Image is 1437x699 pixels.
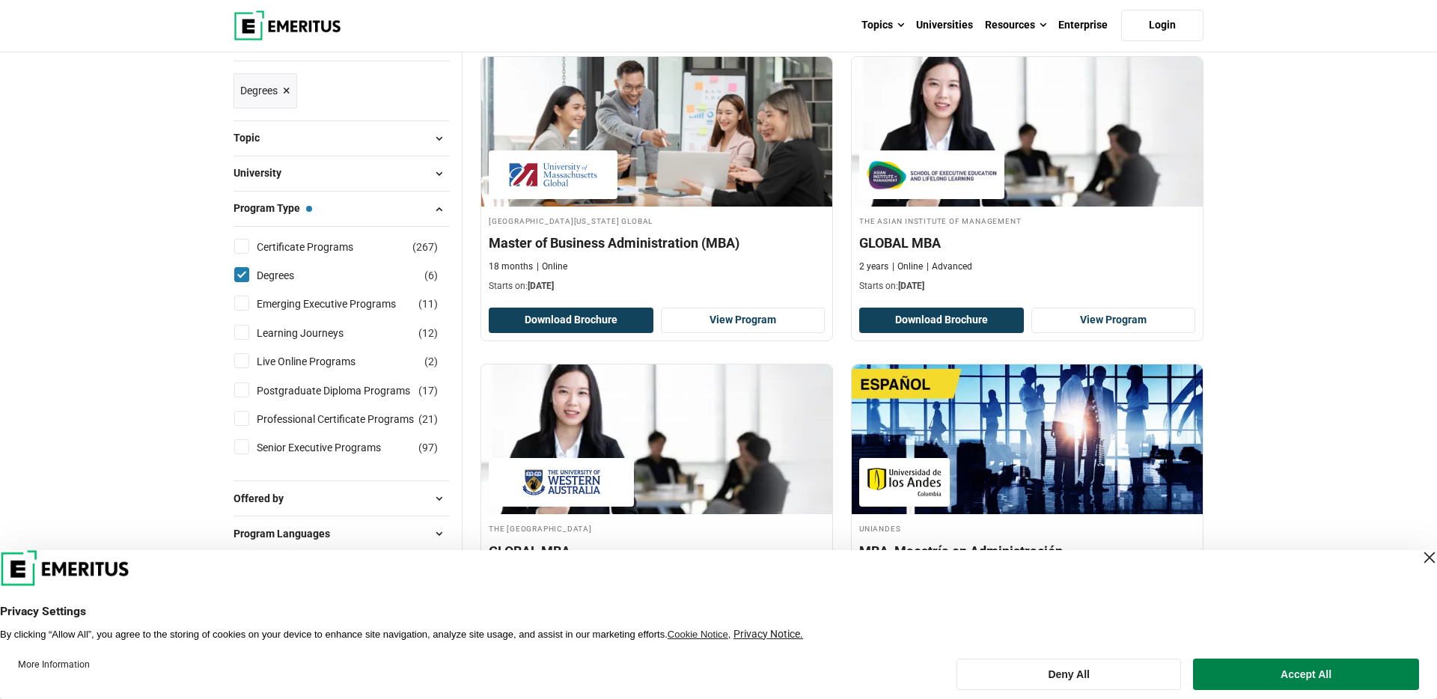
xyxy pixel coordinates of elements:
[234,129,272,146] span: Topic
[528,281,554,291] span: [DATE]
[481,57,832,301] a: Business Management Course by University of Massachusetts Global - September 29, 2025 University ...
[424,267,438,284] span: ( )
[418,296,438,312] span: ( )
[418,439,438,456] span: ( )
[422,385,434,397] span: 17
[489,542,825,561] h4: GLOBAL MBA
[234,162,450,185] button: University
[257,411,444,427] a: Professional Certificate Programs
[859,308,1024,333] button: Download Brochure
[1031,308,1196,333] a: View Program
[422,442,434,454] span: 97
[859,522,1195,534] h4: Uniandes
[234,200,312,216] span: Program Type
[1121,10,1203,41] a: Login
[257,239,383,255] a: Certificate Programs
[859,542,1195,561] h4: MBA, Maestría en Administración
[416,241,434,253] span: 267
[257,296,426,312] a: Emerging Executive Programs
[481,364,832,514] img: GLOBAL MBA | Online Business Management Course
[496,466,626,499] img: The University of Western Australia
[418,325,438,341] span: ( )
[867,158,997,192] img: The Asian Institute of Management
[422,413,434,425] span: 21
[537,260,567,273] p: Online
[489,260,533,273] p: 18 months
[859,214,1195,227] h4: The Asian Institute of Management
[489,214,825,227] h4: [GEOGRAPHIC_DATA][US_STATE] Global
[234,490,296,507] span: Offered by
[234,73,297,109] a: Degrees ×
[257,267,324,284] a: Degrees
[428,269,434,281] span: 6
[859,280,1195,293] p: Starts on:
[412,239,438,255] span: ( )
[859,260,888,273] p: 2 years
[898,281,924,291] span: [DATE]
[496,158,610,192] img: University of Massachusetts Global
[422,298,434,310] span: 11
[418,382,438,399] span: ( )
[234,487,450,510] button: Offered by
[234,525,342,542] span: Program Languages
[240,82,278,99] span: Degrees
[234,522,450,545] button: Program Languages
[234,198,450,220] button: Program Type
[927,260,972,273] p: Advanced
[418,411,438,427] span: ( )
[852,57,1203,207] img: GLOBAL MBA | Online Business Management Course
[422,327,434,339] span: 12
[481,57,832,207] img: Master of Business Administration (MBA) | Online Business Management Course
[489,233,825,252] h4: Master of Business Administration (MBA)
[867,466,942,499] img: Uniandes
[661,308,826,333] a: View Program
[852,364,1203,608] a: Business Management Course by Uniandes - October 27, 2025 Uniandes Uniandes MBA, Maestría en Admi...
[859,233,1195,252] h4: GLOBAL MBA
[234,165,293,181] span: University
[234,127,450,150] button: Topic
[424,353,438,370] span: ( )
[489,280,825,293] p: Starts on:
[489,522,825,534] h4: The [GEOGRAPHIC_DATA]
[257,353,385,370] a: Live Online Programs
[257,439,411,456] a: Senior Executive Programs
[257,325,373,341] a: Learning Journeys
[852,364,1203,514] img: MBA, Maestría en Administración | Online Business Management Course
[489,308,653,333] button: Download Brochure
[481,364,832,608] a: Business Management Course by The University of Western Australia - September 30, 2025 The Univer...
[283,80,290,102] span: ×
[257,382,440,399] a: Postgraduate Diploma Programs
[852,57,1203,301] a: Business Management Course by The Asian Institute of Management - September 30, 2025 The Asian In...
[428,355,434,367] span: 2
[892,260,923,273] p: Online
